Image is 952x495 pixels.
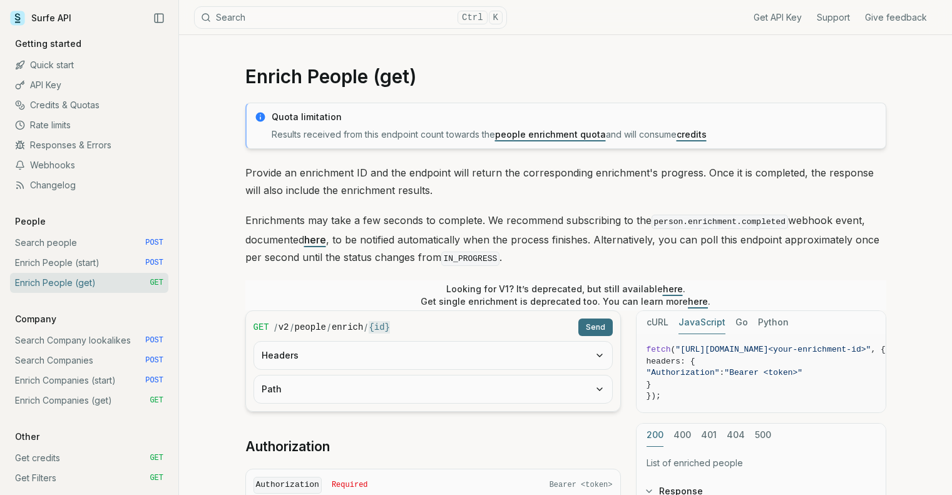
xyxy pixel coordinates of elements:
[458,11,488,24] kbd: Ctrl
[677,129,707,140] a: credits
[675,345,871,354] span: "[URL][DOMAIN_NAME]<your-enrichment-id>"
[253,321,269,334] span: GET
[647,424,663,447] button: 200
[550,480,613,490] span: Bearer <token>
[290,321,294,334] span: /
[145,335,163,345] span: POST
[369,321,390,334] code: {id}
[865,11,927,24] a: Give feedback
[10,55,168,75] a: Quick start
[10,313,61,325] p: Company
[652,215,789,229] code: person.enrichment.completed
[332,321,363,334] code: enrich
[647,457,876,469] p: List of enriched people
[10,215,51,228] p: People
[495,129,606,140] a: people enrichment quota
[10,9,71,28] a: Surfe API
[489,11,503,24] kbd: K
[10,115,168,135] a: Rate limits
[10,175,168,195] a: Changelog
[647,345,671,354] span: fetch
[10,135,168,155] a: Responses & Errors
[735,311,748,334] button: Go
[10,431,44,443] p: Other
[10,448,168,468] a: Get credits GET
[647,311,668,334] button: cURL
[758,311,789,334] button: Python
[10,370,168,390] a: Enrich Companies (start) POST
[10,155,168,175] a: Webhooks
[272,128,878,141] p: Results received from this endpoint count towards the and will consume
[10,390,168,411] a: Enrich Companies (get) GET
[724,368,802,377] span: "Bearer <token>"
[245,212,886,268] p: Enrichments may take a few seconds to complete. We recommend subscribing to the webhook event, do...
[274,321,277,334] span: /
[647,368,720,377] span: "Authorization"
[10,95,168,115] a: Credits & Quotas
[245,164,886,199] p: Provide an enrichment ID and the endpoint will return the corresponding enrichment's progress. On...
[578,319,613,336] button: Send
[279,321,289,334] code: v2
[295,321,326,334] code: people
[647,357,695,366] span: headers: {
[647,391,661,401] span: });
[150,278,163,288] span: GET
[754,11,802,24] a: Get API Key
[150,453,163,463] span: GET
[421,283,710,308] p: Looking for V1? It’s deprecated, but still available . Get single enrichment is deprecated too. Y...
[647,380,652,389] span: }
[145,258,163,268] span: POST
[150,473,163,483] span: GET
[145,238,163,248] span: POST
[688,296,708,307] a: here
[727,424,745,447] button: 404
[10,38,86,50] p: Getting started
[663,283,683,294] a: here
[332,480,368,490] span: Required
[254,375,612,403] button: Path
[10,273,168,293] a: Enrich People (get) GET
[441,252,500,266] code: IN_PROGRESS
[701,424,717,447] button: 401
[671,345,676,354] span: (
[254,342,612,369] button: Headers
[145,375,163,385] span: POST
[245,438,330,456] a: Authorization
[673,424,691,447] button: 400
[304,233,326,246] a: here
[10,350,168,370] a: Search Companies POST
[720,368,725,377] span: :
[364,321,367,334] span: /
[10,468,168,488] a: Get Filters GET
[327,321,330,334] span: /
[145,355,163,365] span: POST
[10,253,168,273] a: Enrich People (start) POST
[10,233,168,253] a: Search people POST
[10,330,168,350] a: Search Company lookalikes POST
[817,11,850,24] a: Support
[150,395,163,406] span: GET
[194,6,507,29] button: SearchCtrlK
[150,9,168,28] button: Collapse Sidebar
[678,311,725,334] button: JavaScript
[272,111,878,123] p: Quota limitation
[755,424,771,447] button: 500
[253,477,322,494] code: Authorization
[245,65,886,88] h1: Enrich People (get)
[10,75,168,95] a: API Key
